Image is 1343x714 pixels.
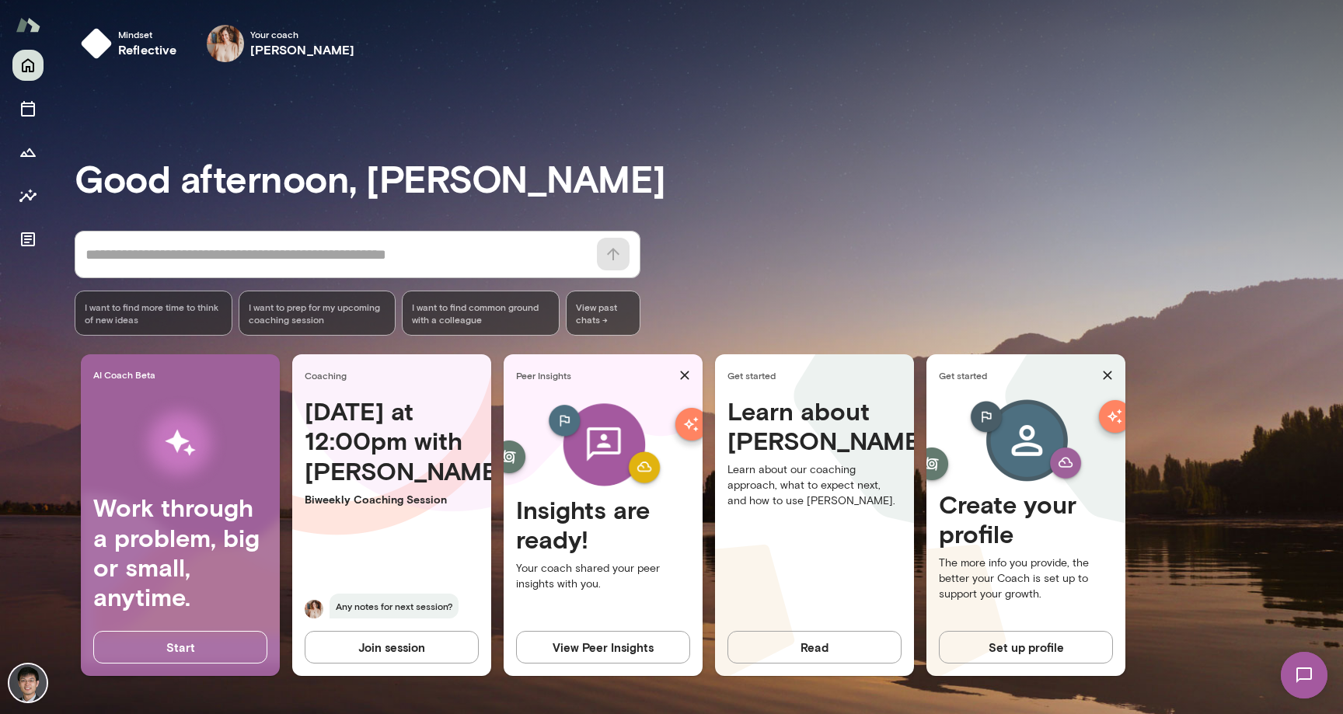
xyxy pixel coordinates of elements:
[305,396,479,486] h4: [DATE] at 12:00pm with [PERSON_NAME]
[16,10,40,40] img: Mento
[727,369,908,381] span: Get started
[196,19,366,68] div: Nancy AlsipYour coach[PERSON_NAME]
[207,25,244,62] img: Nancy Alsip
[118,40,177,59] h6: reflective
[81,28,112,59] img: mindset
[939,369,1096,381] span: Get started
[412,301,549,326] span: I want to find common ground with a colleague
[111,394,249,493] img: AI Workflows
[305,492,479,507] p: Biweekly Coaching Session
[305,369,485,381] span: Coaching
[516,631,690,663] button: View Peer Insights
[516,369,673,381] span: Peer Insights
[75,291,232,336] div: I want to find more time to think of new ideas
[12,137,44,168] button: Growth Plan
[250,28,355,40] span: Your coach
[12,50,44,81] button: Home
[239,291,396,336] div: I want to prep for my upcoming coaching session
[402,291,560,336] div: I want to find common ground with a colleague
[727,396,902,456] h4: Learn about [PERSON_NAME]
[939,556,1113,602] p: The more info you provide, the better your Coach is set up to support your growth.
[118,28,177,40] span: Mindset
[12,224,44,255] button: Documents
[945,396,1107,489] img: Create profile
[85,301,222,326] span: I want to find more time to think of new ideas
[93,368,274,381] span: AI Coach Beta
[75,156,1343,200] h3: Good afternoon, [PERSON_NAME]
[93,493,267,612] h4: Work through a problem, big or small, anytime.
[939,631,1113,663] button: Set up profile
[305,600,323,618] img: Nancy
[12,180,44,211] button: Insights
[727,462,902,509] p: Learn about our coaching approach, what to expect next, and how to use [PERSON_NAME].
[12,93,44,124] button: Sessions
[249,301,386,326] span: I want to prep for my upcoming coaching session
[75,19,190,68] button: Mindsetreflective
[727,631,902,663] button: Read
[93,631,267,663] button: Start
[305,631,479,663] button: Join session
[528,396,679,495] img: peer-insights
[250,40,355,59] h6: [PERSON_NAME]
[939,489,1113,549] h4: Create your profile
[330,594,459,618] span: Any notes for next session?
[566,291,640,336] span: View past chats ->
[9,664,47,702] img: Alex Wang
[516,561,690,592] p: Your coach shared your peer insights with you.
[516,495,690,555] h4: Insights are ready!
